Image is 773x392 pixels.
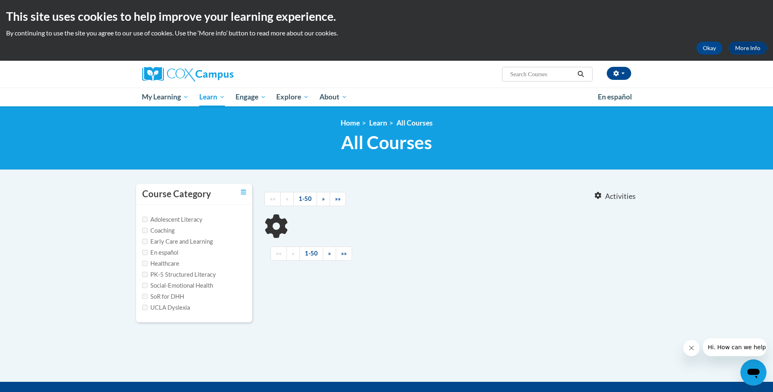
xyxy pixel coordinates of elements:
label: Early Care and Learning [142,237,213,246]
a: Next [323,247,336,261]
label: Coaching [142,226,174,235]
span: » [322,195,325,202]
a: En español [592,88,637,106]
span: All Courses [341,132,432,153]
a: Begining [264,192,281,206]
span: En español [598,92,632,101]
span: » [328,250,331,257]
label: Adolescent Literacy [142,215,203,224]
input: Checkbox for Options [142,294,148,299]
span: «« [270,195,275,202]
a: Engage [230,88,271,106]
a: Previous [286,247,300,261]
span: About [319,92,347,102]
label: Social-Emotional Health [142,281,213,290]
a: Next [317,192,330,206]
span: Engage [236,92,266,102]
a: End [336,247,352,261]
iframe: Message from company [703,338,766,356]
p: By continuing to use the site you agree to our use of cookies. Use the ‘More info’ button to read... [6,29,767,37]
label: En español [142,248,178,257]
label: UCLA Dyslexia [142,303,190,312]
span: My Learning [142,92,189,102]
button: Account Settings [607,67,631,80]
input: Checkbox for Options [142,283,148,288]
iframe: Close message [683,340,700,356]
a: Learn [369,119,387,127]
img: Cox Campus [142,67,233,81]
label: PK-5 Structured Literacy [142,270,216,279]
input: Checkbox for Options [142,305,148,310]
iframe: Button to launch messaging window [740,359,766,385]
button: Search [575,69,587,79]
span: Explore [276,92,309,102]
label: Healthcare [142,259,179,268]
input: Checkbox for Options [142,228,148,233]
h3: Course Category [142,188,211,200]
span: « [292,250,295,257]
button: Okay [696,42,722,55]
a: End [330,192,346,206]
a: 1-50 [293,192,317,206]
a: 1-50 [300,247,323,261]
input: Checkbox for Options [142,217,148,222]
span: Hi. How can we help? [5,6,66,12]
a: Begining [271,247,287,261]
label: SoR for DHH [142,292,184,301]
a: All Courses [396,119,433,127]
a: Previous [280,192,294,206]
h2: This site uses cookies to help improve your learning experience. [6,8,767,24]
a: Home [341,119,360,127]
a: About [314,88,352,106]
span: »» [335,195,341,202]
span: Learn [199,92,225,102]
a: Learn [194,88,230,106]
input: Search Courses [509,69,575,79]
input: Checkbox for Options [142,272,148,277]
span: « [286,195,288,202]
span: Activities [605,192,636,201]
span: «« [276,250,282,257]
span: »» [341,250,347,257]
a: My Learning [137,88,194,106]
a: Toggle collapse [241,188,246,197]
a: Explore [271,88,314,106]
input: Checkbox for Options [142,261,148,266]
input: Checkbox for Options [142,239,148,244]
a: More Info [729,42,767,55]
a: Cox Campus [142,67,297,81]
div: Main menu [130,88,643,106]
input: Checkbox for Options [142,250,148,255]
